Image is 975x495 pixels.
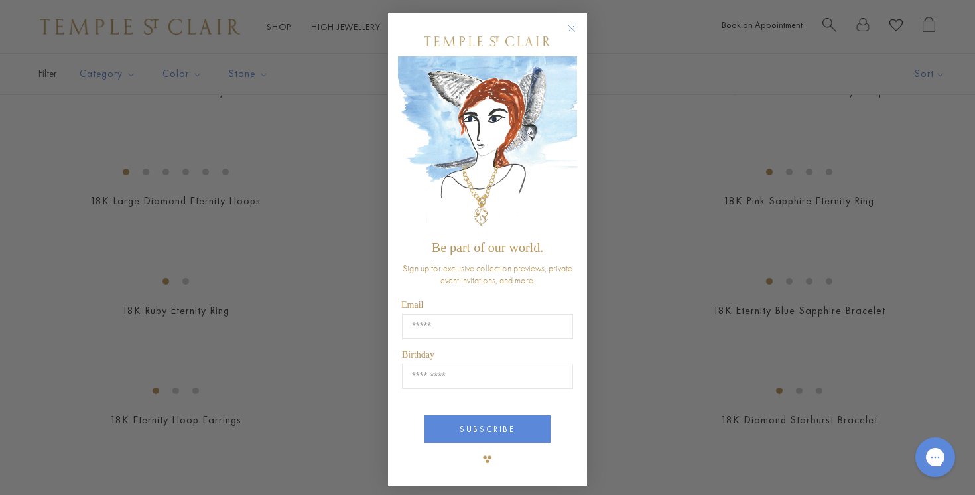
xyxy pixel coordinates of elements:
[474,446,501,472] img: TSC
[401,300,423,310] span: Email
[402,314,573,339] input: Email
[424,415,551,443] button: SUBSCRIBE
[403,262,572,286] span: Sign up for exclusive collection previews, private event invitations, and more.
[402,350,434,360] span: Birthday
[424,36,551,46] img: Temple St. Clair
[398,56,577,234] img: c4a9eb12-d91a-4d4a-8ee0-386386f4f338.jpeg
[432,240,543,255] span: Be part of our world.
[909,433,962,482] iframe: Gorgias live chat messenger
[570,27,586,43] button: Close dialog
